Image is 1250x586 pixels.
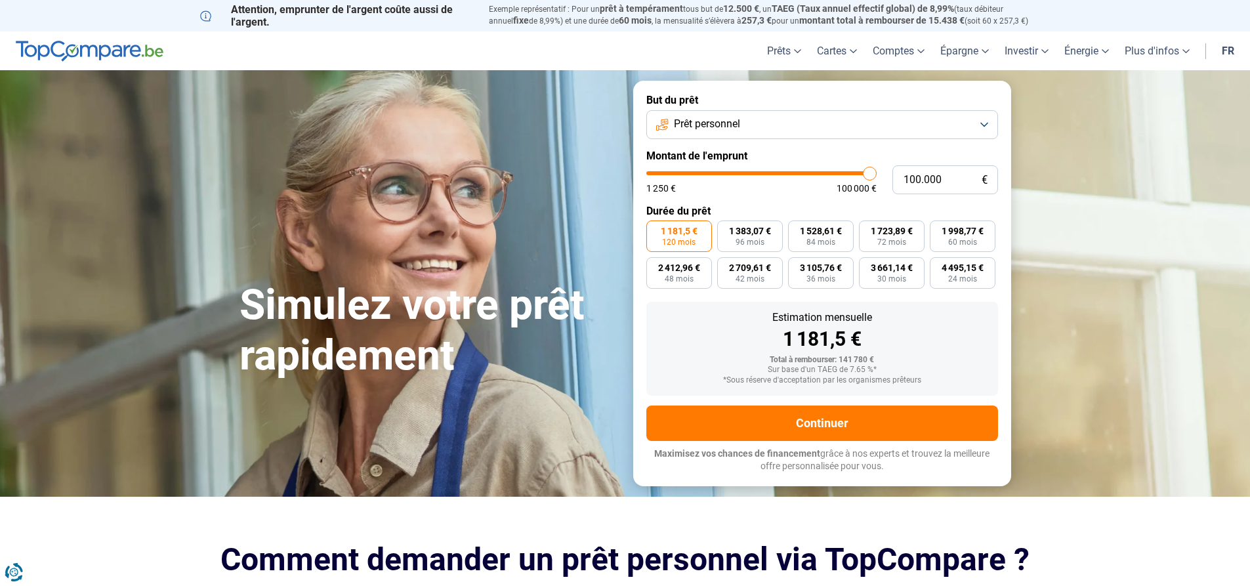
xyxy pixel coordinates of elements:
[806,238,835,246] span: 84 mois
[759,31,809,70] a: Prêts
[800,263,842,272] span: 3 105,76 €
[657,312,988,323] div: Estimation mensuelle
[657,356,988,365] div: Total à rembourser: 141 780 €
[657,366,988,375] div: Sur base d'un TAEG de 7.65 %*
[877,275,906,283] span: 30 mois
[736,238,764,246] span: 96 mois
[674,117,740,131] span: Prêt personnel
[877,238,906,246] span: 72 mois
[772,3,954,14] span: TAEG (Taux annuel effectif global) de 8,99%
[948,238,977,246] span: 60 mois
[657,329,988,349] div: 1 181,5 €
[1214,31,1242,70] a: fr
[723,3,759,14] span: 12.500 €
[1056,31,1117,70] a: Énergie
[600,3,683,14] span: prêt à tempérament
[729,226,771,236] span: 1 383,07 €
[871,226,913,236] span: 1 723,89 €
[729,263,771,272] span: 2 709,61 €
[646,184,676,193] span: 1 250 €
[871,263,913,272] span: 3 661,14 €
[646,150,998,162] label: Montant de l'emprunt
[646,406,998,441] button: Continuer
[661,226,698,236] span: 1 181,5 €
[932,31,997,70] a: Épargne
[865,31,932,70] a: Comptes
[646,94,998,106] label: But du prêt
[662,238,696,246] span: 120 mois
[665,275,694,283] span: 48 mois
[982,175,988,186] span: €
[997,31,1056,70] a: Investir
[619,15,652,26] span: 60 mois
[809,31,865,70] a: Cartes
[16,41,163,62] img: TopCompare
[806,275,835,283] span: 36 mois
[736,275,764,283] span: 42 mois
[799,15,965,26] span: montant total à rembourser de 15.438 €
[942,226,984,236] span: 1 998,77 €
[200,3,473,28] p: Attention, emprunter de l'argent coûte aussi de l'argent.
[200,541,1051,577] h2: Comment demander un prêt personnel via TopCompare ?
[646,448,998,473] p: grâce à nos experts et trouvez la meilleure offre personnalisée pour vous.
[513,15,529,26] span: fixe
[646,110,998,139] button: Prêt personnel
[654,448,820,459] span: Maximisez vos chances de financement
[942,263,984,272] span: 4 495,15 €
[1117,31,1198,70] a: Plus d'infos
[489,3,1051,27] p: Exemple représentatif : Pour un tous but de , un (taux débiteur annuel de 8,99%) et une durée de ...
[837,184,877,193] span: 100 000 €
[741,15,772,26] span: 257,3 €
[800,226,842,236] span: 1 528,61 €
[646,205,998,217] label: Durée du prêt
[240,280,617,381] h1: Simulez votre prêt rapidement
[658,263,700,272] span: 2 412,96 €
[657,376,988,385] div: *Sous réserve d'acceptation par les organismes prêteurs
[948,275,977,283] span: 24 mois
